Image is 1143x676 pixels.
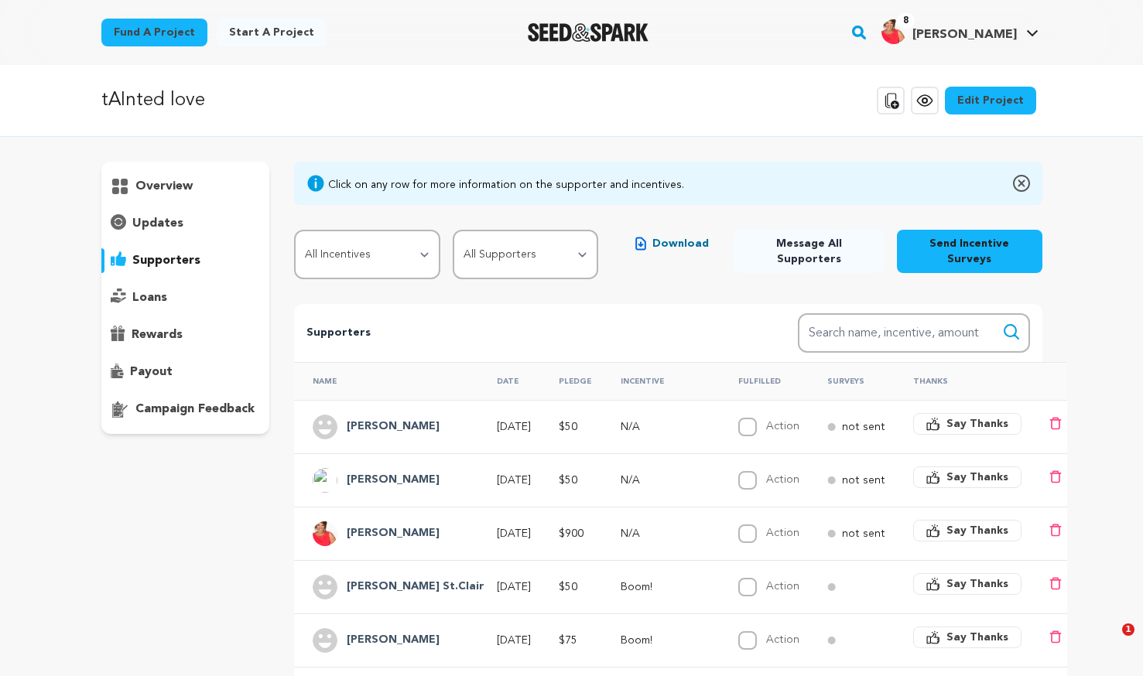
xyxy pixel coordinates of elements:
p: rewards [132,326,183,344]
th: Name [294,362,478,400]
div: Lisa S.'s Profile [881,19,1017,44]
span: Say Thanks [946,630,1008,645]
p: tAInted love [101,87,205,114]
label: Action [766,581,799,592]
span: Say Thanks [946,416,1008,432]
img: ACg8ocLyIUpCg-RTLlHhA0YUt6AKfxfWs4_7NfxJcQLFslilsAOJqtrM=s96-c [313,468,337,493]
button: updates [101,211,270,236]
img: user.png [313,575,337,599]
th: Surveys [809,362,895,400]
p: Supporters [306,324,748,343]
p: not sent [842,473,885,488]
p: N/A [621,526,710,541]
p: [DATE] [497,526,531,541]
button: rewards [101,323,270,347]
span: Say Thanks [946,576,1008,592]
th: Thanks [895,362,1031,400]
span: $50 [559,582,577,592]
span: Download [652,236,709,251]
th: Pledge [540,362,602,400]
p: Boom! [621,633,710,648]
span: Say Thanks [946,469,1008,485]
button: Send Incentive Surveys [897,230,1042,273]
img: user.png [313,415,337,439]
a: Start a project [217,19,327,46]
h4: Jenny Cooper [347,631,440,650]
label: Action [766,527,799,538]
p: campaign feedback [135,400,255,418]
label: Action [766,421,799,432]
span: Lisa S.'s Profile [878,16,1042,49]
img: close-o.svg [1013,174,1030,193]
button: campaign feedback [101,397,270,422]
span: [PERSON_NAME] [912,29,1017,41]
th: Fulfilled [720,362,809,400]
button: payout [101,360,270,384]
button: supporters [101,248,270,273]
th: Incentive [602,362,720,400]
button: Download [623,230,721,258]
button: Message All Supporters [734,230,885,273]
button: loans [101,285,270,310]
button: Say Thanks [913,573,1022,595]
img: user.png [313,628,337,653]
img: picture.jpeg [881,19,906,44]
span: $75 [559,635,577,646]
span: Say Thanks [946,523,1008,538]
span: Message All Supporters [746,236,872,267]
p: updates [132,214,183,233]
input: Search name, incentive, amount [798,313,1030,353]
p: not sent [842,419,885,435]
img: picture.jpeg [313,521,337,546]
p: not sent [842,526,885,541]
p: loans [132,288,167,307]
p: supporters [132,251,200,270]
button: Say Thanks [913,413,1022,435]
span: $50 [559,475,577,486]
span: $900 [559,528,583,539]
h4: Kelly St.Clair [347,578,484,596]
span: $50 [559,422,577,432]
a: Seed&Spark Homepage [528,23,649,42]
a: Edit Project [945,87,1036,114]
h4: Elia Lisa [347,471,440,490]
p: [DATE] [497,473,531,488]
h4: Michelle [347,418,440,436]
p: [DATE] [497,633,531,648]
p: N/A [621,473,710,488]
span: 8 [897,13,915,29]
p: Boom! [621,579,710,595]
p: [DATE] [497,579,531,595]
p: N/A [621,419,710,435]
p: payout [130,363,173,381]
h4: Lisa Steadman [347,524,440,543]
a: Lisa S.'s Profile [878,16,1042,44]
button: Say Thanks [913,626,1022,648]
a: Fund a project [101,19,207,46]
span: 1 [1122,623,1134,636]
button: Say Thanks [913,520,1022,541]
p: overview [135,177,193,196]
label: Action [766,474,799,485]
label: Action [766,634,799,645]
div: Click on any row for more information on the supporter and incentives. [328,177,684,193]
p: [DATE] [497,419,531,435]
img: Seed&Spark Logo Dark Mode [528,23,649,42]
th: Date [478,362,540,400]
iframe: Intercom live chat [1090,623,1128,661]
button: overview [101,174,270,199]
button: Say Thanks [913,466,1022,488]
